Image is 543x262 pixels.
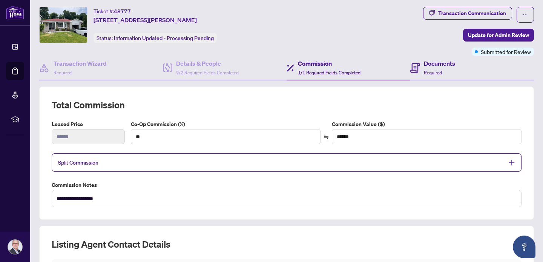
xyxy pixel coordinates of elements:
[176,59,239,68] h4: Details & People
[523,12,528,17] span: ellipsis
[52,181,522,189] label: Commission Notes
[513,236,535,258] button: Open asap
[324,134,329,140] span: swap
[8,240,22,254] img: Profile Icon
[131,120,321,128] label: Co-Op Commission (%)
[6,6,24,20] img: logo
[52,153,522,172] div: Split Commission
[114,35,214,42] span: Information Updated - Processing Pending
[423,7,512,20] button: Transaction Communication
[52,238,522,250] h2: Listing Agent Contact Details
[40,7,87,43] img: IMG-W12241819_1.jpg
[508,159,515,166] span: plus
[424,59,455,68] h4: Documents
[481,48,531,56] span: Submitted for Review
[298,70,360,76] span: 1/1 Required Fields Completed
[176,70,239,76] span: 2/2 Required Fields Completed
[52,99,522,111] h2: Total Commission
[94,7,131,15] div: Ticket #:
[298,59,360,68] h4: Commission
[54,59,107,68] h4: Transaction Wizard
[58,159,98,166] span: Split Commission
[332,120,522,128] label: Commission Value ($)
[424,70,442,76] span: Required
[114,8,131,15] span: 48777
[468,29,529,41] span: Update for Admin Review
[463,29,534,42] button: Update for Admin Review
[94,33,217,43] div: Status:
[52,120,125,128] label: Leased Price
[438,7,506,19] div: Transaction Communication
[54,70,72,76] span: Required
[94,15,197,25] span: [STREET_ADDRESS][PERSON_NAME]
